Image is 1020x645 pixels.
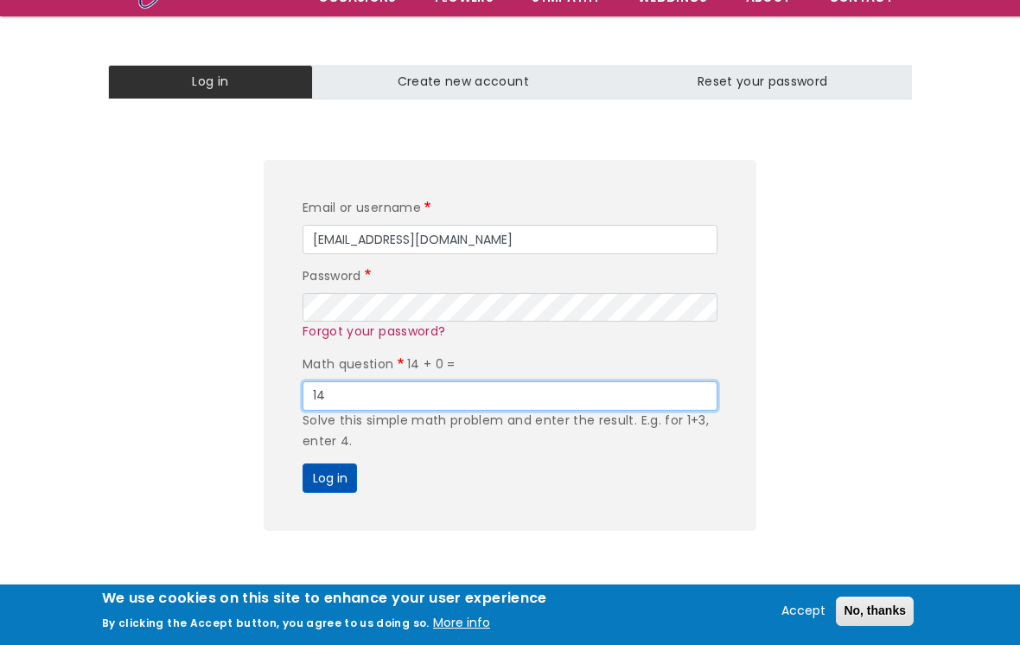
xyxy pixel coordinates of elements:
label: Math question [303,354,407,375]
label: Email or username [303,198,434,219]
label: Password [303,266,374,287]
a: Forgot your password? [303,322,445,340]
button: More info [433,613,490,634]
button: Log in [303,463,357,493]
button: Accept [775,601,832,622]
div: 14 + 0 = [303,354,717,451]
button: No, thanks [836,597,914,626]
div: Solve this simple math problem and enter the result. E.g. for 1+3, enter 4. [303,411,717,452]
nav: Tabs [95,65,925,99]
a: Create new account [313,65,613,99]
p: By clicking the Accept button, you agree to us doing so. [102,616,430,630]
h2: We use cookies on this site to enhance your user experience [102,589,547,608]
a: Reset your password [613,65,912,99]
a: Log in [108,65,313,99]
